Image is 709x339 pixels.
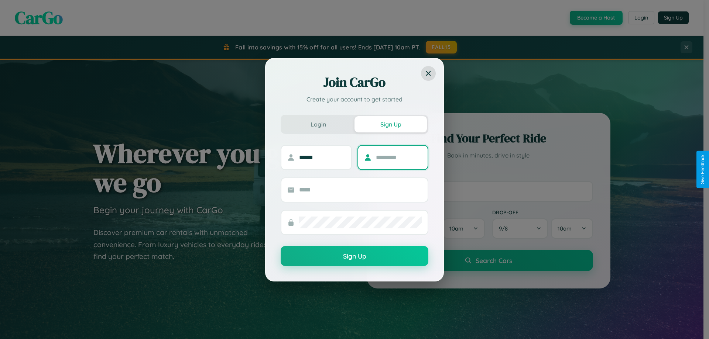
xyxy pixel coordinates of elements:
[282,116,354,132] button: Login
[281,246,428,266] button: Sign Up
[700,155,705,184] div: Give Feedback
[281,73,428,91] h2: Join CarGo
[354,116,427,132] button: Sign Up
[281,95,428,104] p: Create your account to get started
